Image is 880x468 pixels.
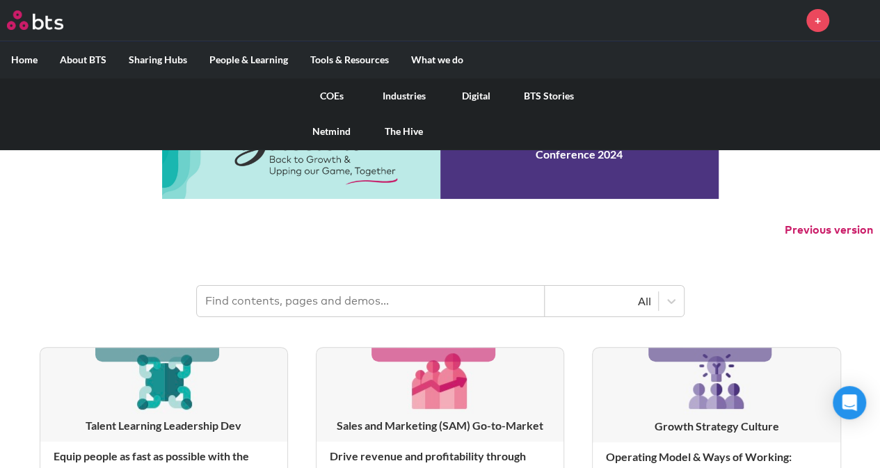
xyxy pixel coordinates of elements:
[785,223,873,238] button: Previous version
[833,386,866,419] div: Open Intercom Messenger
[407,348,473,414] img: [object Object]
[131,348,197,414] img: [object Object]
[40,418,287,433] h3: Talent Learning Leadership Dev
[299,42,400,78] label: Tools & Resources
[840,3,873,37] a: Profile
[552,293,651,309] div: All
[7,10,89,30] a: Go home
[400,42,474,78] label: What we do
[840,3,873,37] img: Jaclyn Delagrange
[683,348,750,414] img: [object Object]
[198,42,299,78] label: People & Learning
[7,10,63,30] img: BTS Logo
[118,42,198,78] label: Sharing Hubs
[593,419,840,434] h3: Growth Strategy Culture
[317,418,563,433] h3: Sales and Marketing (SAM) Go-to-Market
[49,42,118,78] label: About BTS
[806,9,829,32] a: +
[197,286,545,316] input: Find contents, pages and demos...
